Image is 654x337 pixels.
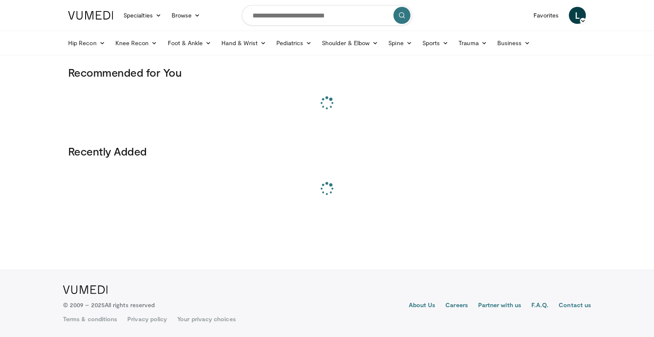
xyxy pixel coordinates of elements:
a: Spine [383,35,417,52]
a: L [569,7,586,24]
a: Partner with us [478,301,521,311]
a: Foot & Ankle [163,35,217,52]
h3: Recently Added [68,144,586,158]
a: Specialties [118,7,166,24]
p: © 2009 – 2025 [63,301,155,309]
a: Your privacy choices [177,315,235,323]
a: Hand & Wrist [216,35,271,52]
a: Knee Recon [110,35,163,52]
a: Trauma [453,35,492,52]
a: Favorites [528,7,564,24]
a: Browse [166,7,206,24]
a: Hip Recon [63,35,110,52]
img: VuMedi Logo [63,285,108,294]
span: All rights reserved [105,301,155,308]
a: Pediatrics [271,35,317,52]
a: Terms & conditions [63,315,117,323]
a: Contact us [559,301,591,311]
a: Shoulder & Elbow [317,35,383,52]
img: VuMedi Logo [68,11,113,20]
a: About Us [409,301,436,311]
a: Privacy policy [127,315,167,323]
h3: Recommended for You [68,66,586,79]
a: Sports [417,35,454,52]
a: Business [492,35,536,52]
a: Careers [445,301,468,311]
input: Search topics, interventions [242,5,412,26]
a: F.A.Q. [531,301,548,311]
